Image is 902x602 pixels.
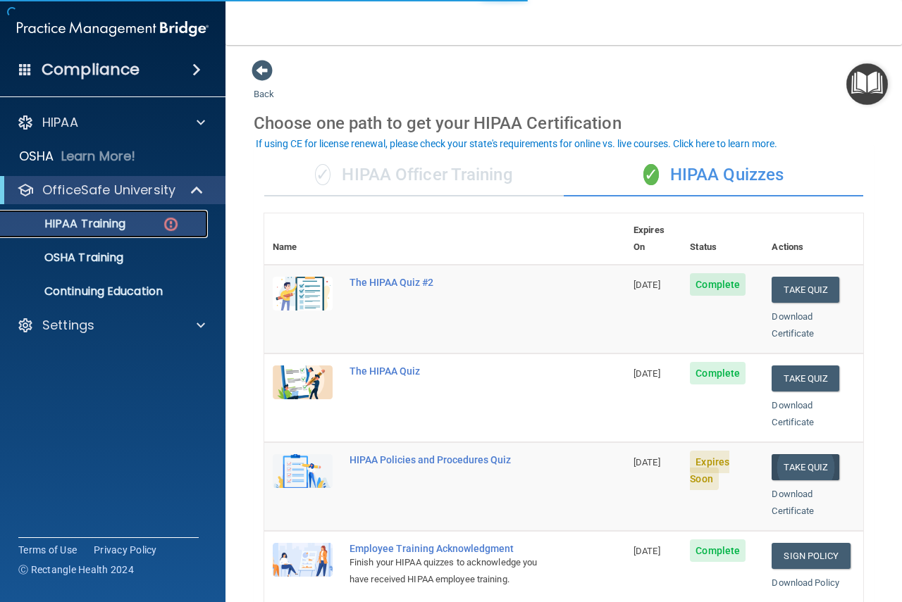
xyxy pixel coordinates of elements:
[634,368,660,379] span: [DATE]
[42,182,175,199] p: OfficeSafe University
[625,213,681,265] th: Expires On
[18,543,77,557] a: Terms of Use
[254,137,779,151] button: If using CE for license renewal, please check your state's requirements for online vs. live cours...
[772,543,850,569] a: Sign Policy
[94,543,157,557] a: Privacy Policy
[9,217,125,231] p: HIPAA Training
[264,154,564,196] div: HIPAA Officer Training
[42,60,140,80] h4: Compliance
[350,554,555,588] div: Finish your HIPAA quizzes to acknowledge you have received HIPAA employee training.
[634,546,660,556] span: [DATE]
[772,577,839,588] a: Download Policy
[690,362,746,384] span: Complete
[772,400,814,427] a: Download Certificate
[643,164,659,185] span: ✓
[690,539,746,562] span: Complete
[42,317,94,334] p: Settings
[634,457,660,468] span: [DATE]
[162,215,180,233] img: danger-circle.6113f641.png
[17,15,209,43] img: PMB logo
[772,454,839,480] button: Take Quiz
[61,148,136,165] p: Learn More!
[256,139,777,149] div: If using CE for license renewal, please check your state's requirements for online vs. live cours...
[264,213,341,265] th: Name
[350,277,555,288] div: The HIPAA Quiz #2
[763,213,863,265] th: Actions
[690,273,746,296] span: Complete
[19,148,54,165] p: OSHA
[772,365,839,391] button: Take Quiz
[315,164,330,185] span: ✓
[42,114,78,131] p: HIPAA
[350,543,555,554] div: Employee Training Acknowledgment
[254,103,874,144] div: Choose one path to get your HIPAA Certification
[9,251,123,265] p: OSHA Training
[564,154,863,196] div: HIPAA Quizzes
[681,213,763,265] th: Status
[350,365,555,377] div: The HIPAA Quiz
[18,563,134,577] span: Ⓒ Rectangle Health 2024
[772,311,814,339] a: Download Certificate
[254,72,274,99] a: Back
[772,489,814,516] a: Download Certificate
[9,284,202,299] p: Continuing Education
[690,451,729,490] span: Expires Soon
[846,63,888,105] button: Open Resource Center
[17,182,204,199] a: OfficeSafe University
[17,317,205,334] a: Settings
[772,277,839,303] button: Take Quiz
[17,114,205,131] a: HIPAA
[350,454,555,465] div: HIPAA Policies and Procedures Quiz
[634,280,660,290] span: [DATE]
